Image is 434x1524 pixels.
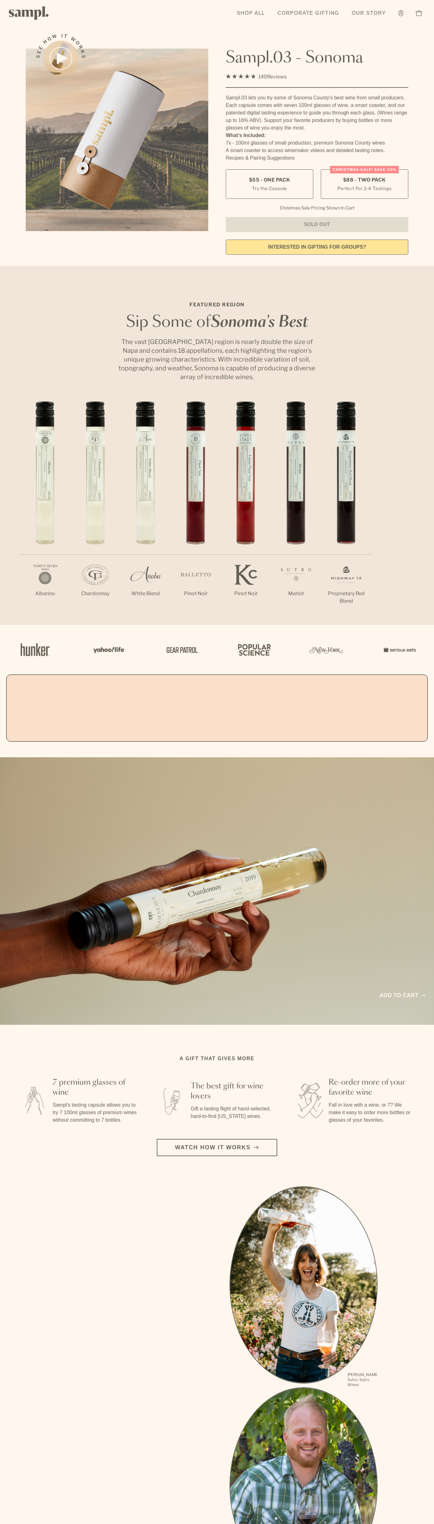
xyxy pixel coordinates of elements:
[226,240,408,255] a: interested in gifting for groups?
[162,636,199,663] img: Artboard_5_7fdae55a-36fd-43f7-8bfd-f74a06a2878e_x450.png
[234,6,268,20] a: Shop All
[191,1105,276,1120] p: Gift a tasting flight of hand-selected, hard-to-find [US_STATE] wines.
[252,185,287,192] small: Try the Capsule
[117,337,317,381] p: The vast [GEOGRAPHIC_DATA] region is nearly double the size of Napa and contains 18 appellations,...
[379,991,425,1000] a: Add to cart
[307,636,345,663] img: Artboard_3_0b291449-6e8c-4d07-b2c2-3f3601a19cd1_x450.png
[120,590,171,597] p: White Blend
[117,315,317,330] h2: Sip Some of
[89,636,127,663] img: Artboard_6_04f9a106-072f-468a-bdd7-f11783b05722_x450.png
[157,1139,277,1156] button: Watch how it works
[43,41,78,76] button: See how it works
[180,1055,255,1062] h2: A gift that gives more
[329,1101,414,1124] p: Fall in love with a wine, or 7? We make it easy to order more bottles or glasses of your favorites.
[226,94,408,132] div: Sampl.03 lets you try some of Sonoma County's best wine from small producers. Each capsule comes ...
[226,217,408,232] button: Sold Out
[26,49,208,231] img: Sampl.03 - Sonoma
[171,590,221,597] p: Pinot Noir
[70,590,120,597] p: Chardonnay
[380,636,418,663] img: Artboard_7_5b34974b-f019-449e-91fb-745f8d0877ee_x450.png
[349,6,389,20] a: Our Story
[9,6,49,20] img: Sampl logo
[53,1077,138,1098] h3: 7 premium glasses of wine
[221,590,271,597] p: Pinot Noir
[226,49,408,67] h1: Sampl.03 - Sonoma
[258,74,267,80] span: 140
[20,590,70,597] p: Albarino
[329,1077,414,1098] h3: Re-order more of your favorite wine
[211,315,308,330] em: Sonoma's Best
[271,590,321,597] p: Merlot
[343,177,386,183] span: $88 - Two Pack
[347,1372,378,1387] p: [PERSON_NAME] Sutro, Sutro Wines
[337,185,391,192] small: Perfect For 2-4 Tastings
[53,1101,138,1124] p: Sampl's tasting capsule allows you to try 7 100ml glasses of premium wines without committing to ...
[226,139,408,147] li: 7x - 100ml glasses of small production, premium Sonoma County wines
[277,205,357,211] li: Christmas Sale Pricing Shown In Cart
[226,154,408,162] li: Recipes & Pairing Suggestions
[321,590,371,605] p: Proprietary Red Blend
[117,301,317,309] p: Featured Region
[16,636,54,663] img: Artboard_1_c8cd28af-0030-4af1-819c-248e302c7f06_x450.png
[274,6,342,20] a: Corporate Gifting
[191,1081,276,1101] h3: The best gift for wine lovers
[235,636,272,663] img: Artboard_4_28b4d326-c26e-48f9-9c80-911f17d6414e_x450.png
[249,177,290,183] span: $55 - One Pack
[226,147,408,154] li: A smart coaster to access winemaker videos and detailed tasting notes.
[267,74,287,80] span: Reviews
[226,72,287,81] div: 140Reviews
[330,166,399,173] div: Christmas SALE! Save 20%
[226,133,266,138] strong: What’s Included:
